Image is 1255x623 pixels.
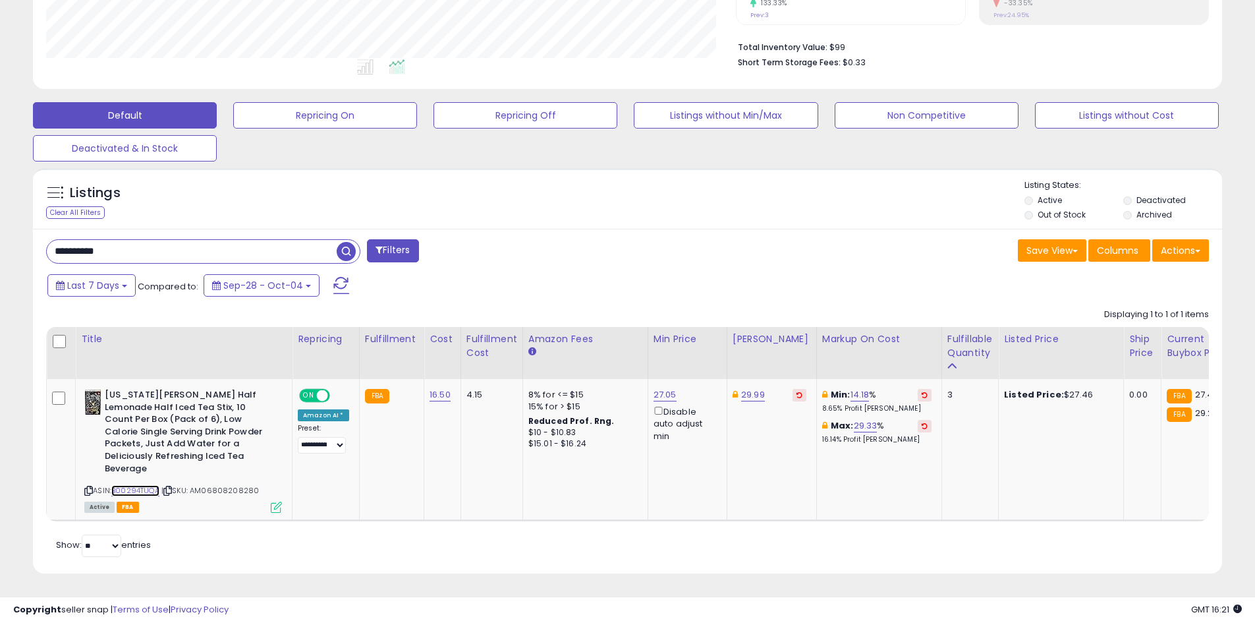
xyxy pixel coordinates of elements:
button: Listings without Min/Max [634,102,818,129]
div: Fulfillable Quantity [947,332,993,360]
div: $27.46 [1004,389,1113,401]
div: Listed Price [1004,332,1118,346]
button: Deactivated & In Stock [33,135,217,162]
div: 3 [947,389,988,401]
img: 51boN86YiXL._SL40_.jpg [84,389,101,415]
button: Non Competitive [835,102,1018,129]
button: Columns [1088,239,1150,262]
label: Deactivated [1136,194,1186,206]
span: ON [300,390,317,401]
h5: Listings [70,184,121,202]
div: ASIN: [84,389,282,512]
div: Fulfillment Cost [466,332,517,360]
small: FBA [1167,389,1191,403]
div: seller snap | | [13,604,229,616]
div: Current Buybox Price [1167,332,1235,360]
span: 27.41 [1195,388,1216,401]
div: 8% for <= $15 [528,389,638,401]
div: Title [81,332,287,346]
a: 16.50 [430,388,451,401]
small: Prev: 24.95% [993,11,1029,19]
a: Terms of Use [113,603,169,616]
div: Clear All Filters [46,206,105,219]
small: Amazon Fees. [528,346,536,358]
div: 4.15 [466,389,513,401]
span: $0.33 [843,56,866,69]
b: Min: [831,388,851,401]
span: FBA [117,502,139,513]
div: $15.01 - $16.24 [528,438,638,450]
div: 0.00 [1129,389,1151,401]
span: All listings currently available for purchase on Amazon [84,502,115,513]
span: Show: entries [56,539,151,551]
small: Prev: 3 [750,11,769,19]
b: Listed Price: [1004,388,1064,401]
th: The percentage added to the cost of goods (COGS) that forms the calculator for Min & Max prices. [816,327,941,379]
button: Repricing On [233,102,417,129]
div: $10 - $10.83 [528,427,638,438]
p: Listing States: [1024,179,1222,192]
small: FBA [1167,407,1191,422]
label: Out of Stock [1038,209,1086,220]
b: Short Term Storage Fees: [738,57,841,68]
div: Repricing [298,332,354,346]
a: 29.33 [854,419,878,432]
div: % [822,420,932,444]
b: Max: [831,419,854,432]
p: 8.65% Profit [PERSON_NAME] [822,404,932,413]
li: $99 [738,38,1199,54]
span: Sep-28 - Oct-04 [223,279,303,292]
p: 16.14% Profit [PERSON_NAME] [822,435,932,444]
div: 15% for > $15 [528,401,638,413]
button: Listings without Cost [1035,102,1219,129]
a: 29.99 [741,388,765,401]
a: 14.18 [851,388,870,401]
button: Last 7 Days [47,274,136,297]
button: Actions [1152,239,1209,262]
div: Displaying 1 to 1 of 1 items [1104,309,1209,321]
span: Compared to: [138,280,198,293]
b: [US_STATE][PERSON_NAME] Half Lemonade Half Iced Tea Stix, 10 Count Per Box (Pack of 6), Low Calor... [105,389,265,478]
strong: Copyright [13,603,61,616]
span: Last 7 Days [67,279,119,292]
span: OFF [328,390,349,401]
div: % [822,389,932,413]
div: Amazon AI * [298,409,349,421]
div: Preset: [298,424,349,454]
span: Columns [1097,244,1138,257]
button: Repricing Off [433,102,617,129]
label: Archived [1136,209,1172,220]
div: [PERSON_NAME] [733,332,811,346]
button: Sep-28 - Oct-04 [204,274,320,297]
span: 2025-10-12 16:21 GMT [1191,603,1242,616]
button: Default [33,102,217,129]
b: Total Inventory Value: [738,42,827,53]
div: Markup on Cost [822,332,936,346]
b: Reduced Prof. Rng. [528,415,615,427]
div: Min Price [654,332,721,346]
span: 29.25 [1195,407,1219,419]
a: Privacy Policy [171,603,229,616]
button: Filters [367,239,418,262]
div: Fulfillment [365,332,418,346]
div: Amazon Fees [528,332,642,346]
div: Ship Price [1129,332,1156,360]
div: Cost [430,332,455,346]
a: 27.05 [654,388,677,401]
span: | SKU: AM06808208280 [161,485,259,496]
div: Disable auto adjust min [654,404,717,442]
small: FBA [365,389,389,403]
a: B00294TUQA [111,485,159,496]
label: Active [1038,194,1062,206]
button: Save View [1018,239,1086,262]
